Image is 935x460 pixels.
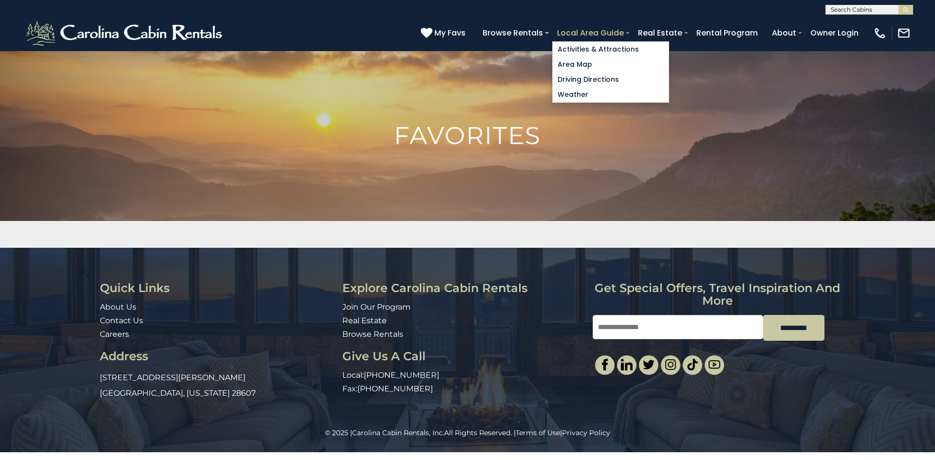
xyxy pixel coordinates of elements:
[692,24,763,41] a: Rental Program
[643,359,654,370] img: twitter-single.svg
[100,350,335,363] h3: Address
[421,27,468,39] a: My Favs
[22,428,913,438] p: All Rights Reserved. | |
[100,302,136,312] a: About Us
[516,428,560,437] a: Terms of Use
[709,359,720,370] img: youtube-light.svg
[897,26,911,40] img: mail-regular-white.png
[665,359,676,370] img: instagram-single.svg
[100,370,335,401] p: [STREET_ADDRESS][PERSON_NAME] [GEOGRAPHIC_DATA], [US_STATE] 28607
[342,384,585,395] p: Fax:
[24,18,226,48] img: White-1-2.png
[325,428,444,437] span: © 2025 |
[434,27,466,39] span: My Favs
[342,350,585,363] h3: Give Us A Call
[342,330,403,339] a: Browse Rentals
[342,302,411,312] a: Join Our Program
[633,24,687,41] a: Real Estate
[342,316,387,325] a: Real Estate
[767,24,801,41] a: About
[553,42,669,57] a: Activities & Attractions
[364,370,439,380] a: [PHONE_NUMBER]
[593,282,842,308] h3: Get special offers, travel inspiration and more
[873,26,887,40] img: phone-regular-white.png
[357,384,433,393] a: [PHONE_NUMBER]
[342,370,585,381] p: Local:
[100,282,335,294] h3: Quick Links
[100,316,143,325] a: Contact Us
[342,282,585,294] h3: Explore Carolina Cabin Rentals
[599,359,611,370] img: facebook-single.svg
[553,87,669,102] a: Weather
[687,359,698,370] img: tiktok.svg
[552,24,629,41] a: Local Area Guide
[352,428,444,437] a: Carolina Cabin Rentals, Inc.
[553,72,669,87] a: Driving Directions
[478,24,548,41] a: Browse Rentals
[621,359,633,370] img: linkedin-single.svg
[562,428,610,437] a: Privacy Policy
[805,24,863,41] a: Owner Login
[100,330,129,339] a: Careers
[553,57,669,72] a: Area Map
